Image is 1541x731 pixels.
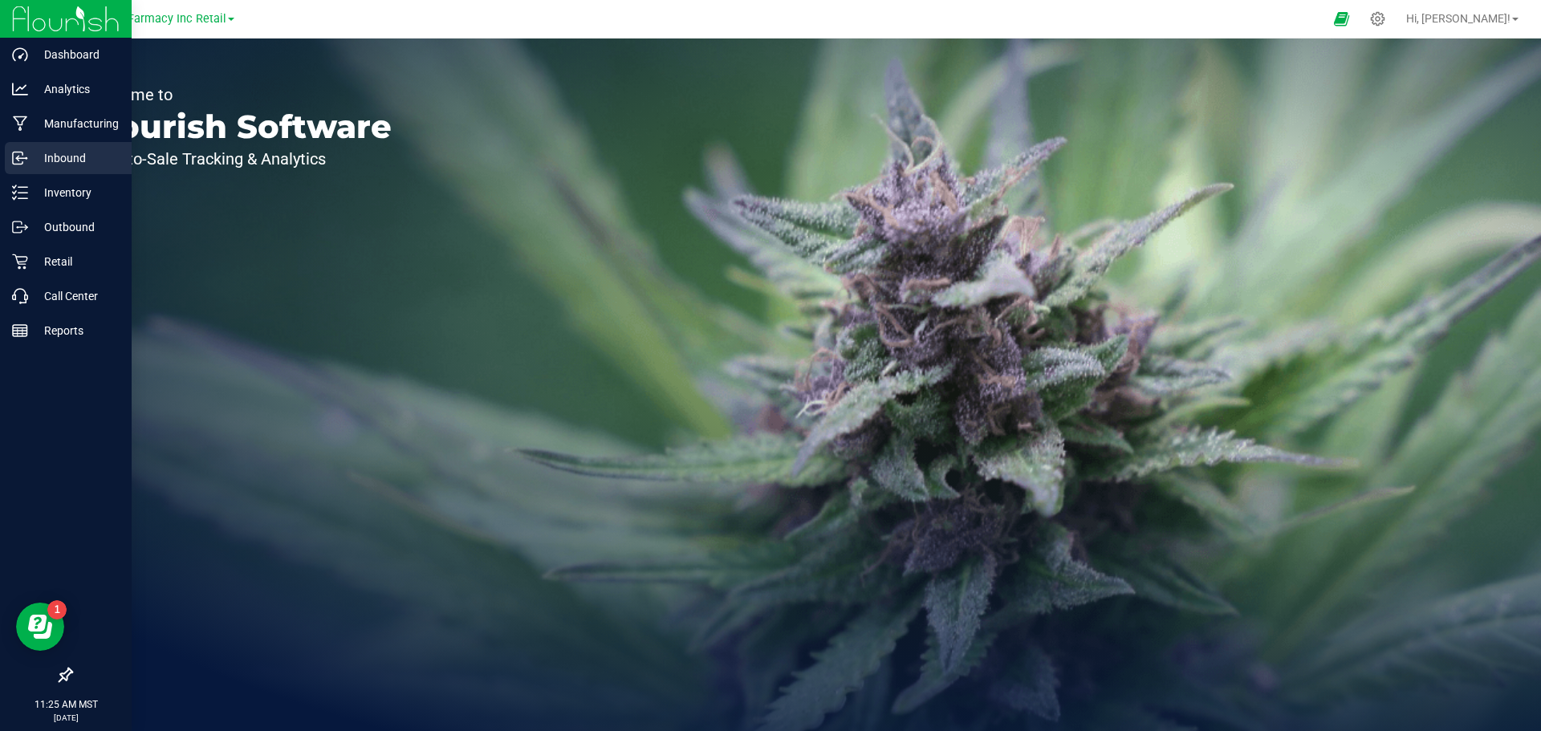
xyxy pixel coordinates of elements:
[1406,12,1511,25] span: Hi, [PERSON_NAME]!
[12,116,28,132] inline-svg: Manufacturing
[7,712,124,724] p: [DATE]
[28,286,124,306] p: Call Center
[87,87,392,103] p: Welcome to
[28,183,124,202] p: Inventory
[87,151,392,167] p: Seed-to-Sale Tracking & Analytics
[12,288,28,304] inline-svg: Call Center
[16,603,64,651] iframe: Resource center
[28,79,124,99] p: Analytics
[87,111,392,143] p: Flourish Software
[28,148,124,168] p: Inbound
[1323,3,1360,35] span: Open Ecommerce Menu
[7,697,124,712] p: 11:25 AM MST
[94,12,226,26] span: Globe Farmacy Inc Retail
[12,47,28,63] inline-svg: Dashboard
[12,219,28,235] inline-svg: Outbound
[28,321,124,340] p: Reports
[12,185,28,201] inline-svg: Inventory
[28,217,124,237] p: Outbound
[28,45,124,64] p: Dashboard
[28,252,124,271] p: Retail
[12,254,28,270] inline-svg: Retail
[28,114,124,133] p: Manufacturing
[12,81,28,97] inline-svg: Analytics
[12,323,28,339] inline-svg: Reports
[47,600,67,619] iframe: Resource center unread badge
[12,150,28,166] inline-svg: Inbound
[1368,11,1388,26] div: Manage settings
